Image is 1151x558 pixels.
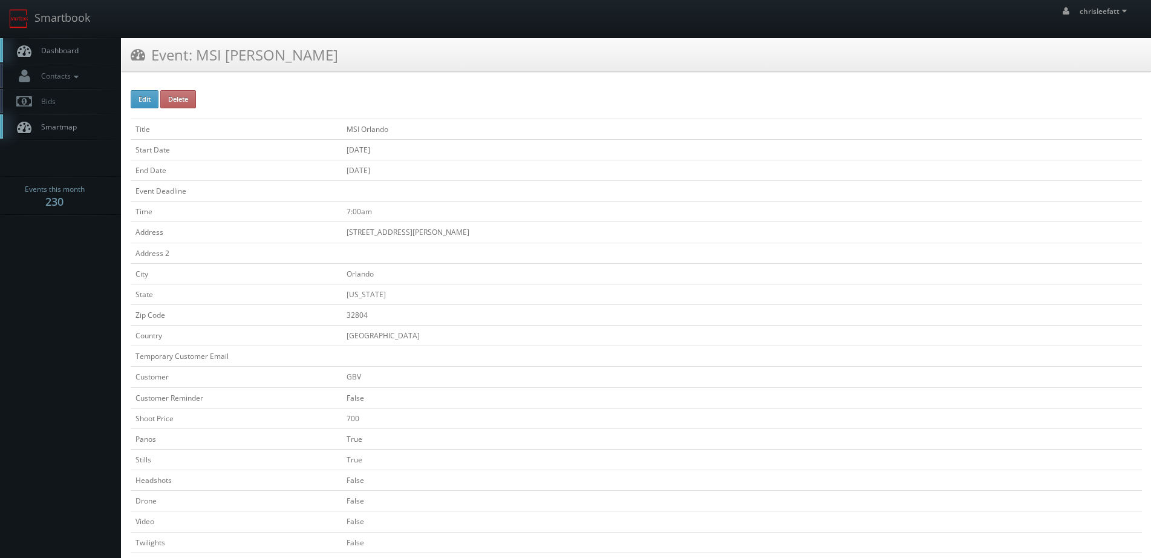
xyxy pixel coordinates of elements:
td: 700 [342,408,1142,428]
td: [DATE] [342,160,1142,180]
td: Orlando [342,263,1142,284]
td: Event Deadline [131,181,342,202]
td: End Date [131,160,342,180]
td: [US_STATE] [342,284,1142,304]
td: True [342,449,1142,470]
span: Dashboard [35,45,79,56]
td: Drone [131,491,342,511]
td: Zip Code [131,304,342,325]
td: False [342,387,1142,408]
td: State [131,284,342,304]
td: Title [131,119,342,139]
td: False [342,491,1142,511]
img: smartbook-logo.png [9,9,28,28]
td: Time [131,202,342,222]
td: Customer [131,367,342,387]
td: MSI Orlando [342,119,1142,139]
span: Smartmap [35,122,77,132]
td: GBV [342,367,1142,387]
span: Events this month [25,183,85,195]
td: Temporary Customer Email [131,346,342,367]
td: Shoot Price [131,408,342,428]
span: Contacts [35,71,82,81]
td: True [342,428,1142,449]
td: False [342,511,1142,532]
td: Video [131,511,342,532]
strong: 230 [45,194,64,209]
td: [STREET_ADDRESS][PERSON_NAME] [342,222,1142,243]
h3: Event: MSI [PERSON_NAME] [131,44,338,65]
td: False [342,532,1142,553]
td: Address [131,222,342,243]
td: Start Date [131,139,342,160]
td: City [131,263,342,284]
td: False [342,470,1142,491]
td: [GEOGRAPHIC_DATA] [342,326,1142,346]
td: Headshots [131,470,342,491]
td: Country [131,326,342,346]
td: Customer Reminder [131,387,342,408]
span: Bids [35,96,56,107]
td: Panos [131,428,342,449]
button: Edit [131,90,158,108]
button: Delete [160,90,196,108]
td: Address 2 [131,243,342,263]
td: 32804 [342,304,1142,325]
td: Stills [131,449,342,470]
span: chrisleefatt [1080,6,1130,16]
td: 7:00am [342,202,1142,222]
td: Twilights [131,532,342,553]
td: [DATE] [342,139,1142,160]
